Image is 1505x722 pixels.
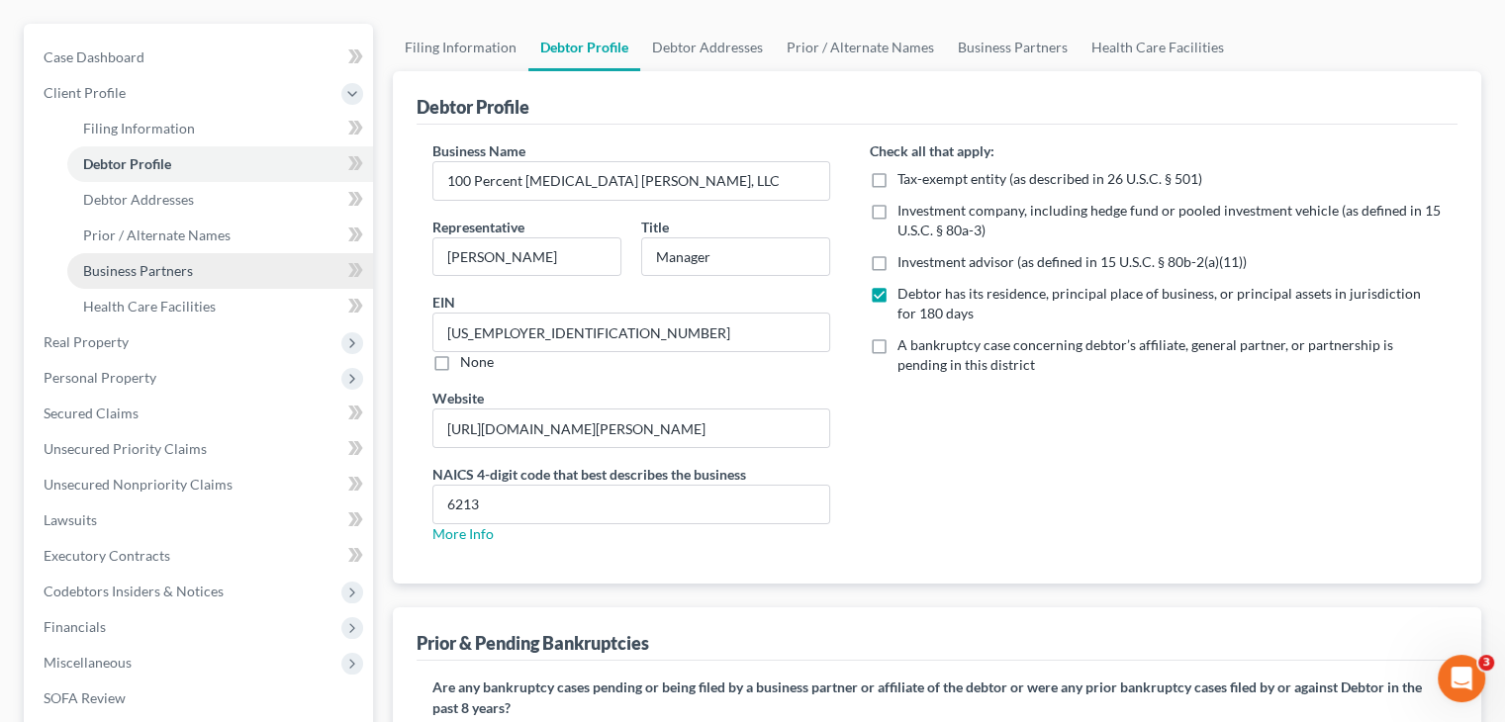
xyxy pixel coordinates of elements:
span: Unsecured Nonpriority Claims [44,476,233,493]
iframe: Intercom live chat [1438,655,1485,702]
span: Miscellaneous [44,654,132,671]
label: Title [641,217,669,237]
a: Secured Claims [28,396,373,431]
div: Debtor Profile [417,95,529,119]
a: Prior / Alternate Names [775,24,946,71]
div: Prior & Pending Bankruptcies [417,631,649,655]
input: Enter representative... [433,238,620,276]
span: Debtor Addresses [83,191,194,208]
a: Business Partners [67,253,373,289]
input: -- [433,409,829,447]
span: SOFA Review [44,689,126,706]
a: More Info [432,525,494,542]
a: Filing Information [393,24,528,71]
a: Unsecured Nonpriority Claims [28,467,373,502]
a: Debtor Profile [528,24,640,71]
span: Real Property [44,333,129,350]
label: Website [432,388,484,408]
span: Debtor has its residence, principal place of business, or principal assets in jurisdiction for 18... [897,285,1421,321]
span: Investment advisor (as defined in 15 U.S.C. § 80b-2(a)(11)) [897,253,1247,270]
span: Personal Property [44,369,156,386]
a: Filing Information [67,111,373,146]
a: Debtor Profile [67,146,373,182]
span: Prior / Alternate Names [83,226,231,243]
span: Filing Information [83,120,195,136]
a: Prior / Alternate Names [67,218,373,253]
span: Codebtors Insiders & Notices [44,583,224,599]
a: Business Partners [946,24,1080,71]
a: Lawsuits [28,502,373,538]
span: Lawsuits [44,511,97,528]
a: Unsecured Priority Claims [28,431,373,467]
span: Debtor Profile [83,155,171,172]
a: Case Dashboard [28,40,373,75]
label: None [460,352,494,372]
label: EIN [432,292,455,313]
label: Check all that apply: [870,140,994,161]
span: Client Profile [44,84,126,101]
span: Investment company, including hedge fund or pooled investment vehicle (as defined in 15 U.S.C. § ... [897,202,1441,238]
a: Executory Contracts [28,538,373,574]
label: Business Name [432,140,525,161]
span: Secured Claims [44,405,139,421]
span: Tax-exempt entity (as described in 26 U.S.C. § 501) [897,170,1202,187]
input: XXXX [433,486,829,523]
span: 3 [1478,655,1494,671]
span: Financials [44,618,106,635]
span: A bankruptcy case concerning debtor’s affiliate, general partner, or partnership is pending in th... [897,336,1393,373]
label: NAICS 4-digit code that best describes the business [432,464,746,485]
label: Representative [432,217,524,237]
a: Health Care Facilities [67,289,373,324]
span: Business Partners [83,262,193,279]
input: -- [433,314,829,351]
span: Executory Contracts [44,547,170,564]
span: Case Dashboard [44,48,144,65]
span: Unsecured Priority Claims [44,440,207,457]
input: Enter title... [642,238,829,276]
label: Are any bankruptcy cases pending or being filed by a business partner or affiliate of the debtor ... [432,677,1442,718]
input: Enter name... [433,162,829,200]
span: Health Care Facilities [83,298,216,315]
a: Debtor Addresses [640,24,775,71]
a: Health Care Facilities [1080,24,1236,71]
a: SOFA Review [28,680,373,716]
a: Debtor Addresses [67,182,373,218]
